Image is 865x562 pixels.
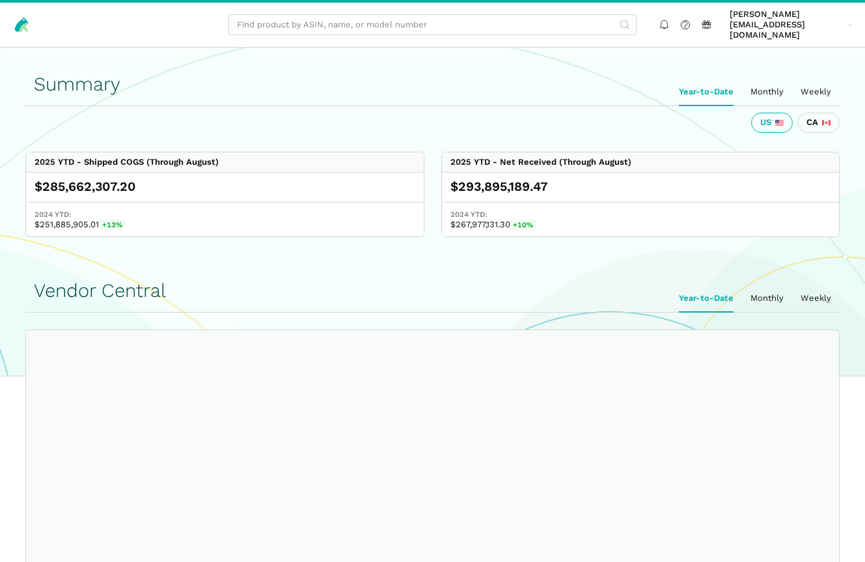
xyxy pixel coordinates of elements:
[450,219,831,230] span: $267,977,131.30
[742,78,792,105] ui-tab: Monthly
[34,157,219,167] div: 2025 YTD - Shipped COGS (Through August)
[450,178,831,195] div: $293,895,189.47
[792,285,840,312] ui-tab: Weekly
[670,78,742,105] ui-tab: Year-to-Date
[730,9,844,41] span: [PERSON_NAME][EMAIL_ADDRESS][DOMAIN_NAME]
[34,219,415,230] span: $251,885,905.01
[726,7,857,43] a: [PERSON_NAME][EMAIL_ADDRESS][DOMAIN_NAME]
[775,119,784,127] img: 226-united-states-3a775d967d35a21fe9d819e24afa6dfbf763e8f1ec2e2b5a04af89618ae55acb.svg
[228,14,637,36] input: Find product by ASIN, name, or model number
[34,178,415,195] div: $285,662,307.20
[99,219,126,230] span: +13%
[806,117,818,128] span: CA
[670,285,742,312] ui-tab: Year-to-Date
[450,157,631,167] div: 2025 YTD - Net Received (Through August)
[822,119,831,127] img: 243-canada-6dcbff6b5ddfbc3d576af9e026b5d206327223395eaa30c1e22b34077c083801.svg
[34,280,831,302] h1: Vendor Central
[34,209,415,219] span: 2024 YTD:
[760,117,771,128] span: US
[792,78,840,105] ui-tab: Weekly
[450,209,831,219] span: 2024 YTD:
[742,285,792,312] ui-tab: Monthly
[510,219,537,230] span: +10%
[34,74,831,95] h1: Summary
